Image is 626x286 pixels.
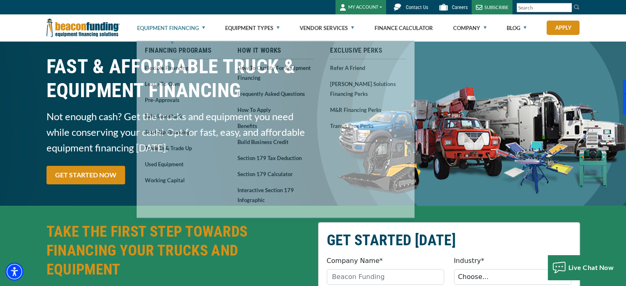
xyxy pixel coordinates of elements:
[327,256,383,266] label: Company Name*
[137,15,205,41] a: Equipment Financing
[237,169,314,179] a: Section 179 Calculator
[145,143,221,153] a: Trade In & Trade Up
[237,105,314,115] a: How to Apply
[330,46,406,56] a: Exclusive Perks
[327,269,444,285] input: Beacon Funding
[237,185,314,205] a: Interactive Section 179 Infographic
[47,109,308,156] span: Not enough cash? Get the trucks and equipment you need while conserving your cash! Opt for fast, ...
[452,5,468,10] span: Careers
[568,263,614,271] span: Live Chat Now
[145,159,221,169] a: Used Equipment
[145,46,221,56] a: Financing Programs
[145,63,221,73] a: Flexible Financing
[406,5,428,10] span: Contact Us
[517,3,572,12] input: Search
[453,15,486,41] a: Company
[5,263,23,281] div: Accessibility Menu
[237,153,314,163] a: Section 179 Tax Deduction
[330,79,406,99] a: [PERSON_NAME] Solutions Financing Perks
[330,105,406,115] a: M&R Financing Perks
[374,15,433,41] a: Finance Calculator
[145,79,221,89] a: Lease-To-Own
[47,55,308,102] h1: FAST & AFFORDABLE TRUCK &
[573,4,580,10] img: Search
[145,175,221,185] a: Working Capital
[507,15,526,41] a: Blog
[237,46,314,56] a: How It Works
[145,111,221,121] a: Sale-Leaseback
[547,21,579,35] a: Apply
[47,222,308,279] h2: TAKE THE FIRST STEP TOWARDS FINANCING YOUR TRUCKS AND EQUIPMENT
[330,63,406,73] a: Refer a Friend
[145,127,221,137] a: Start-Up Financing
[237,121,314,131] a: Benefits
[47,166,125,184] a: GET STARTED NOW
[225,15,279,41] a: Equipment Types
[548,255,618,280] button: Live Chat Now
[563,5,570,11] a: Clear search text
[237,137,314,147] a: Build Business Credit
[454,256,484,266] label: Industry*
[47,14,120,41] img: Beacon Funding Corporation logo
[47,79,308,102] span: EQUIPMENT FINANCING
[237,88,314,99] a: Frequently Asked Questions
[237,63,314,83] a: How to Qualify for Equipment Financing
[145,95,221,105] a: Pre-approvals
[330,121,406,131] a: Transit Pros Perks
[300,15,354,41] a: Vendor Services
[327,231,571,250] h2: GET STARTED [DATE]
